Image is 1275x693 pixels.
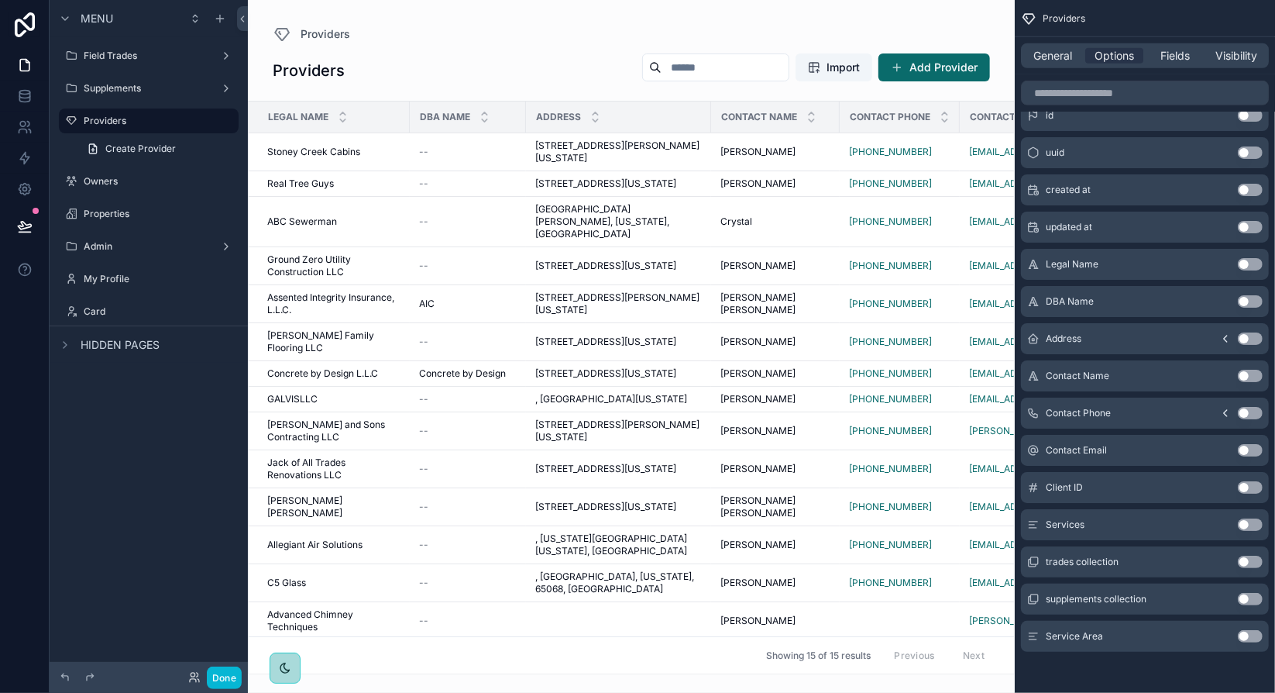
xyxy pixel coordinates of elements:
[267,291,400,316] a: Assented Integrity Insurance, L.L.C.
[84,82,214,95] label: Supplements
[267,457,400,481] a: Jack of All Trades Renovations LLC
[535,260,676,272] span: [STREET_ADDRESS][US_STATE]
[720,215,752,228] span: Crystal
[419,336,428,348] span: --
[720,178,830,190] a: [PERSON_NAME]
[849,298,950,310] a: [PHONE_NUMBER]
[969,577,1095,589] a: [EMAIL_ADDRESS][DOMAIN_NAME]
[849,539,950,551] a: [PHONE_NUMBER]
[1046,370,1109,382] span: Contact Name
[720,577,830,589] a: [PERSON_NAME]
[1046,444,1107,457] span: Contact Email
[720,146,830,158] a: [PERSON_NAME]
[84,175,235,188] label: Owners
[969,463,1095,475] a: [EMAIL_ADDRESS][DOMAIN_NAME]
[273,60,345,81] h1: Providers
[419,539,428,551] span: --
[81,337,160,353] span: Hidden pages
[969,615,1095,627] a: [PERSON_NAME][EMAIL_ADDRESS][DOMAIN_NAME]
[721,111,797,123] span: Contact Name
[535,140,702,164] span: [STREET_ADDRESS][PERSON_NAME][US_STATE]
[535,419,702,443] a: [STREET_ADDRESS][PERSON_NAME][US_STATE]
[268,111,328,123] span: Legal Name
[1046,333,1081,345] span: Address
[535,291,702,316] a: [STREET_ADDRESS][PERSON_NAME][US_STATE]
[419,615,517,627] a: --
[849,336,950,348] a: [PHONE_NUMBER]
[419,298,517,310] a: AIC
[720,336,796,348] span: [PERSON_NAME]
[535,501,676,513] span: [STREET_ADDRESS][US_STATE]
[419,215,517,228] a: --
[301,26,350,42] span: Providers
[419,463,517,475] a: --
[267,609,400,633] span: Advanced Chimney Techniques
[267,495,400,519] a: [PERSON_NAME] [PERSON_NAME]
[535,463,676,475] span: [STREET_ADDRESS][US_STATE]
[267,178,334,190] span: Real Tree Guys
[1046,221,1092,233] span: updated at
[720,260,830,272] a: [PERSON_NAME]
[969,539,1095,551] a: [EMAIL_ADDRESS][DOMAIN_NAME]
[969,367,1095,380] a: [EMAIL_ADDRESS][DOMAIN_NAME]
[267,215,337,228] span: ABC Sewerman
[535,336,702,348] a: [STREET_ADDRESS][US_STATE]
[419,367,506,380] span: Concrete by Design
[969,501,1095,513] a: [EMAIL_ADDRESS][DOMAIN_NAME]
[84,273,235,285] label: My Profile
[720,425,830,437] a: [PERSON_NAME]
[419,215,428,228] span: --
[720,393,830,405] a: [PERSON_NAME]
[419,425,428,437] span: --
[535,501,702,513] a: [STREET_ADDRESS][US_STATE]
[420,111,470,123] span: DBA Name
[1046,109,1053,122] span: id
[1046,481,1083,494] span: Client ID
[535,533,702,557] a: , [US_STATE][GEOGRAPHIC_DATA][US_STATE], [GEOGRAPHIC_DATA]
[969,298,1095,310] a: [EMAIL_ADDRESS][DOMAIN_NAME]
[1046,556,1119,568] span: trades collection
[849,336,932,348] a: [PHONE_NUMBER]
[849,146,950,158] a: [PHONE_NUMBER]
[419,260,517,272] a: --
[419,539,517,551] a: --
[535,571,702,595] a: , [GEOGRAPHIC_DATA], [US_STATE], 65068, [GEOGRAPHIC_DATA]
[267,367,400,380] a: Concrete by Design L.L.C
[969,336,1095,348] a: [EMAIL_ADDRESS][DOMAIN_NAME]
[267,329,400,354] a: [PERSON_NAME] Family Flooring LLC
[267,419,400,443] a: [PERSON_NAME] and Sons Contracting LLC
[535,463,702,475] a: [STREET_ADDRESS][US_STATE]
[59,169,239,194] a: Owners
[419,260,428,272] span: --
[59,202,239,226] a: Properties
[535,178,702,190] a: [STREET_ADDRESS][US_STATE]
[849,577,932,589] a: [PHONE_NUMBER]
[1043,12,1085,25] span: Providers
[1046,147,1064,159] span: uuid
[419,463,428,475] span: --
[720,367,830,380] a: [PERSON_NAME]
[1046,593,1146,605] span: supplements collection
[720,463,796,475] span: [PERSON_NAME]
[84,240,214,253] label: Admin
[849,215,950,228] a: [PHONE_NUMBER]
[720,393,796,405] span: [PERSON_NAME]
[419,146,428,158] span: --
[849,393,950,405] a: [PHONE_NUMBER]
[720,215,830,228] a: Crystal
[267,577,306,589] span: C5 Glass
[1046,258,1098,271] span: Legal Name
[720,146,796,158] span: [PERSON_NAME]
[419,298,435,310] span: AIC
[84,115,229,127] label: Providers
[419,178,517,190] a: --
[84,305,235,318] label: Card
[720,178,796,190] span: [PERSON_NAME]
[720,495,830,519] a: [PERSON_NAME] [PERSON_NAME]
[419,336,517,348] a: --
